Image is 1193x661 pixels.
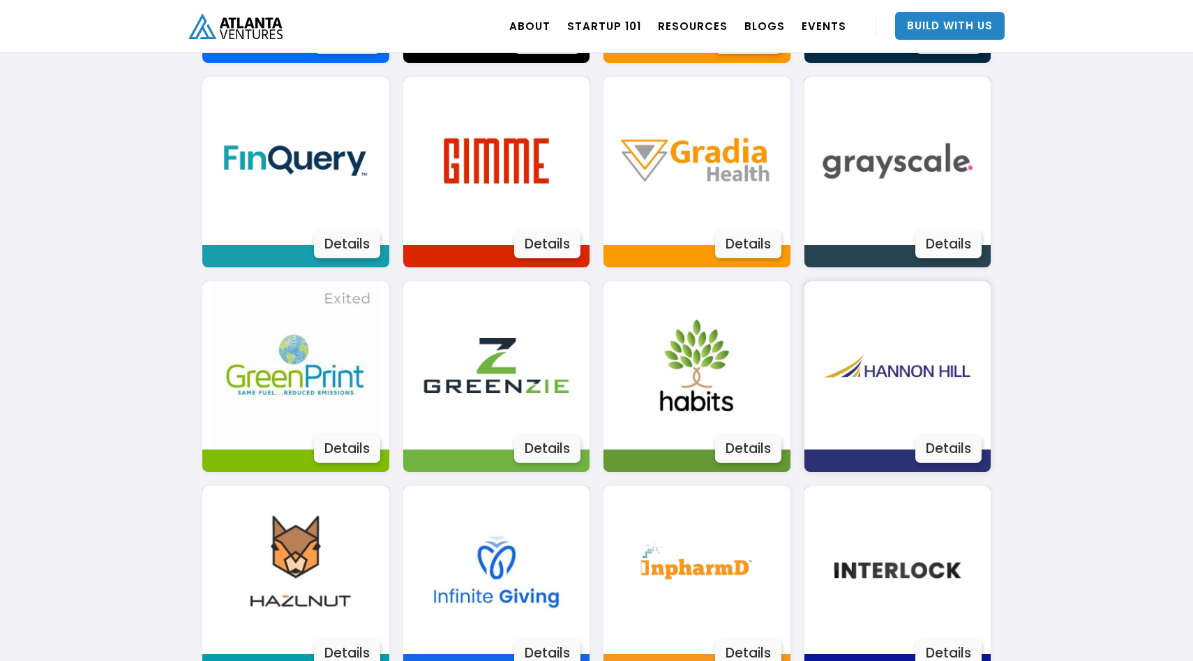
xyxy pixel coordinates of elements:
[567,6,641,45] a: Startup 101
[514,230,580,258] div: Details
[514,435,580,463] div: Details
[658,6,728,45] a: RESOURCES
[715,230,781,258] div: Details
[802,6,846,45] a: EVENTS
[314,435,380,463] div: Details
[715,435,781,463] div: Details
[895,12,1005,40] a: Build With Us
[412,486,580,654] img: Image 3
[613,486,781,654] img: Image 3
[915,230,982,258] div: Details
[211,486,380,654] img: Image 3
[813,486,982,654] img: Image 3
[744,6,785,45] a: BLOGS
[412,77,580,245] img: Image 3
[211,77,380,245] img: Image 3
[915,435,982,463] div: Details
[412,281,580,450] img: Image 3
[613,281,781,450] img: Image 3
[314,230,380,258] div: Details
[813,281,982,450] img: Image 3
[211,281,380,450] img: Image 3
[509,6,550,45] a: ABOUT
[813,77,982,245] img: Image 3
[613,77,781,245] img: Image 3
